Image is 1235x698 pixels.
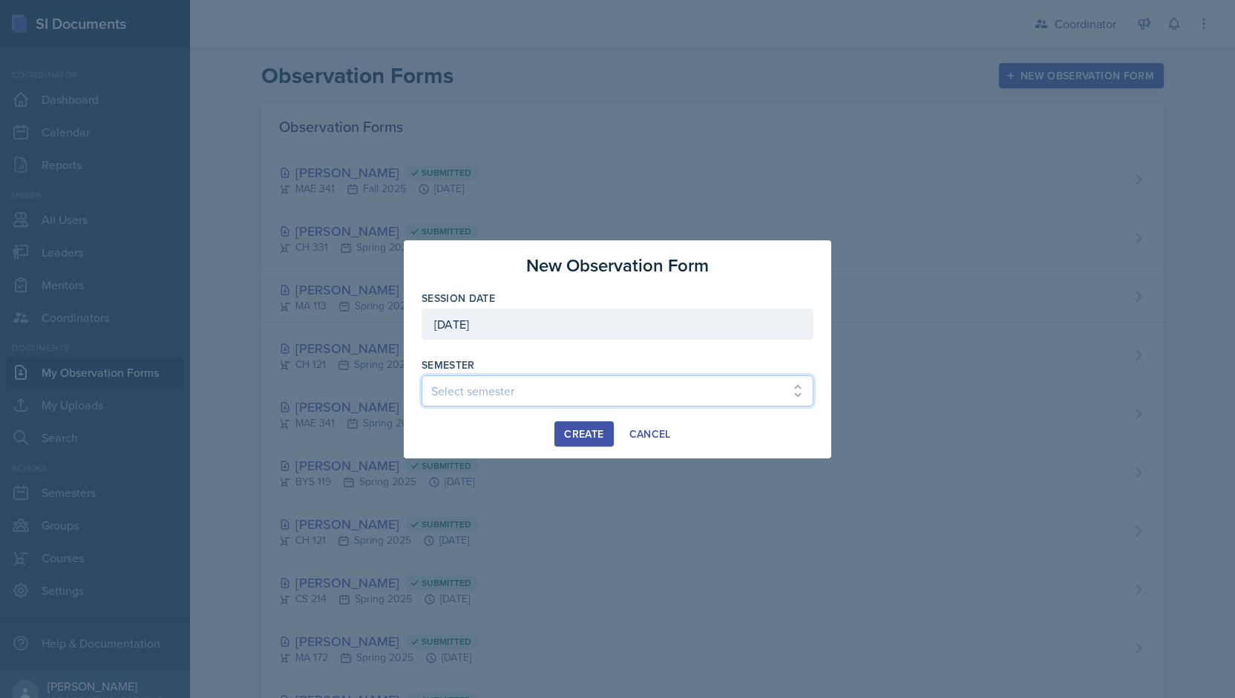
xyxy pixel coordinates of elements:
div: Cancel [629,428,671,440]
label: Session Date [422,291,495,306]
button: Cancel [620,421,681,447]
label: Semester [422,358,475,372]
div: Create [564,428,603,440]
button: Create [554,421,613,447]
h3: New Observation Form [526,252,709,279]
